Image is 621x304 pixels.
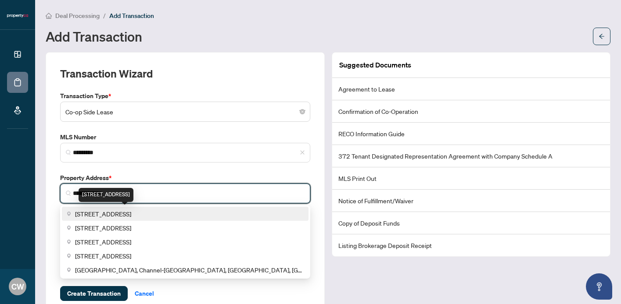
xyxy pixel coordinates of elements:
h1: Add Transaction [46,29,142,43]
span: [STREET_ADDRESS] [75,223,131,233]
li: 372 Tenant Designated Representation Agreement with Company Schedule A [332,145,610,167]
label: MLS Number [60,132,310,142]
span: Deal Processing [55,12,100,20]
img: search_icon [66,191,71,196]
li: Notice of Fulfillment/Waiver [332,190,610,212]
img: search_icon [66,150,71,155]
span: arrow-left [599,33,605,39]
span: [STREET_ADDRESS] [75,251,131,261]
span: [STREET_ADDRESS] [75,237,131,247]
button: Open asap [586,273,612,300]
span: Co-op Side Lease [65,103,305,120]
li: RECO Information Guide [332,123,610,145]
span: Create Transaction [67,286,121,300]
span: [GEOGRAPHIC_DATA], Channel-[GEOGRAPHIC_DATA], [GEOGRAPHIC_DATA], [GEOGRAPHIC_DATA] [75,265,303,275]
span: Add Transaction [109,12,154,20]
li: Confirmation of Co-Operation [332,100,610,123]
li: Listing Brokerage Deposit Receipt [332,234,610,256]
div: [STREET_ADDRESS] [79,188,133,202]
span: CW [11,280,24,293]
li: MLS Print Out [332,167,610,190]
span: close [300,150,305,155]
article: Suggested Documents [339,60,411,71]
span: [STREET_ADDRESS] [75,209,131,219]
label: Transaction Type [60,91,310,101]
li: Agreement to Lease [332,78,610,100]
label: Property Address [60,173,310,183]
li: Copy of Deposit Funds [332,212,610,234]
li: / [103,11,106,21]
button: Cancel [128,286,161,301]
span: home [46,13,52,19]
h2: Transaction Wizard [60,67,153,81]
span: close-circle [300,109,305,114]
img: logo [7,13,28,18]
button: Create Transaction [60,286,128,301]
span: Cancel [135,286,154,300]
